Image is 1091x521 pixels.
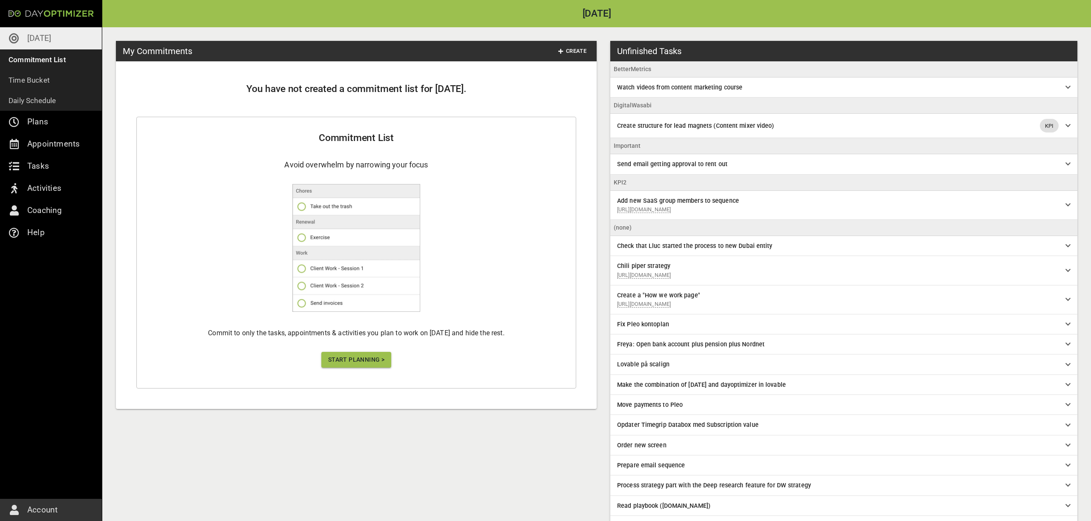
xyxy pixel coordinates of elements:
h2: [DATE] [102,9,1091,19]
span: Make the combination of [DATE] and dayoptimizer in lovable [617,381,786,388]
div: Create a "How we work page"[URL][DOMAIN_NAME] [610,285,1077,314]
span: Chili piper strategy [617,262,670,269]
div: Fix Pleo kontoplan [610,314,1077,334]
li: DigitalWasabi [610,98,1077,114]
h6: Commit to only the tasks, appointments & activities you plan to work on [DATE] and hide the rest. [144,328,569,338]
div: Check that Lluc started the process to new Dubai entity [610,236,1077,256]
span: Order new screen [617,442,667,449]
span: Create structure for lead magnets (Content mixer video) [617,122,774,129]
span: Check that Lluc started the process to new Dubai entity [617,242,773,249]
p: Help [27,226,45,239]
div: Add new SaaS group members to sequence[URL][DOMAIN_NAME] [610,191,1077,220]
a: [URL][DOMAIN_NAME] [617,301,671,308]
span: Move payments to Pleo [617,401,683,408]
li: KPI2 [610,175,1077,191]
p: Plans [27,115,48,129]
div: Chili piper strategy[URL][DOMAIN_NAME] [610,256,1077,285]
span: Process strategy part with the Deep research feature for DW strategy [617,482,811,489]
h2: Commitment List [144,131,569,145]
div: Prepare email sequence [610,455,1077,475]
button: Create [555,45,590,58]
span: Create [558,46,586,56]
p: Daily Schedule [9,95,56,107]
div: Process strategy part with the Deep research feature for DW strategy [610,475,1077,495]
p: Time Bucket [9,74,50,86]
div: Watch videos from content marketing course [610,78,1077,98]
p: Coaching [27,204,62,217]
h2: You have not created a commitment list for [DATE]. [136,82,576,96]
span: Opdater Timegrip Databox med Subscription value [617,421,759,428]
span: Watch videos from content marketing course [617,84,742,91]
h4: Avoid overwhelm by narrowing your focus [144,159,569,170]
img: Day Optimizer [9,10,94,17]
span: Lovable på scalign [617,361,670,368]
div: KPI [1040,119,1059,132]
li: Important [610,138,1077,154]
span: Read playbook ([DOMAIN_NAME]) [617,502,710,509]
div: Make the combination of [DATE] and dayoptimizer in lovable [610,375,1077,395]
div: Send email getting approval to rent out [610,154,1077,174]
span: Add new SaaS group members to sequence [617,197,739,204]
button: Start Planning > [321,352,391,368]
p: Tasks [27,159,49,173]
div: Create structure for lead magnets (Content mixer video)KPI [610,114,1077,138]
span: Freya: Open bank account plus pension plus Nordnet [617,341,765,348]
span: Prepare email sequence [617,462,685,469]
p: Commitment List [9,54,66,66]
div: Freya: Open bank account plus pension plus Nordnet [610,334,1077,354]
span: Create a "How we work page" [617,292,700,299]
a: [URL][DOMAIN_NAME] [617,206,671,213]
a: [URL][DOMAIN_NAME] [617,272,671,279]
h3: Unfinished Tasks [617,45,681,58]
li: (none) [610,220,1077,236]
p: [DATE] [27,32,51,45]
span: Fix Pleo kontoplan [617,321,669,328]
span: Send email getting approval to rent out [617,161,727,167]
div: Order new screen [610,435,1077,455]
h3: My Commitments [123,45,192,58]
div: Opdater Timegrip Databox med Subscription value [610,415,1077,435]
div: Move payments to Pleo [610,395,1077,415]
li: BetterMetrics [610,61,1077,78]
p: Appointments [27,137,80,151]
div: Lovable på scalign [610,354,1077,374]
div: Read playbook ([DOMAIN_NAME]) [610,496,1077,516]
span: Start Planning > [328,354,384,365]
span: KPI [1040,122,1059,130]
p: Activities [27,181,61,195]
p: Account [27,503,58,517]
